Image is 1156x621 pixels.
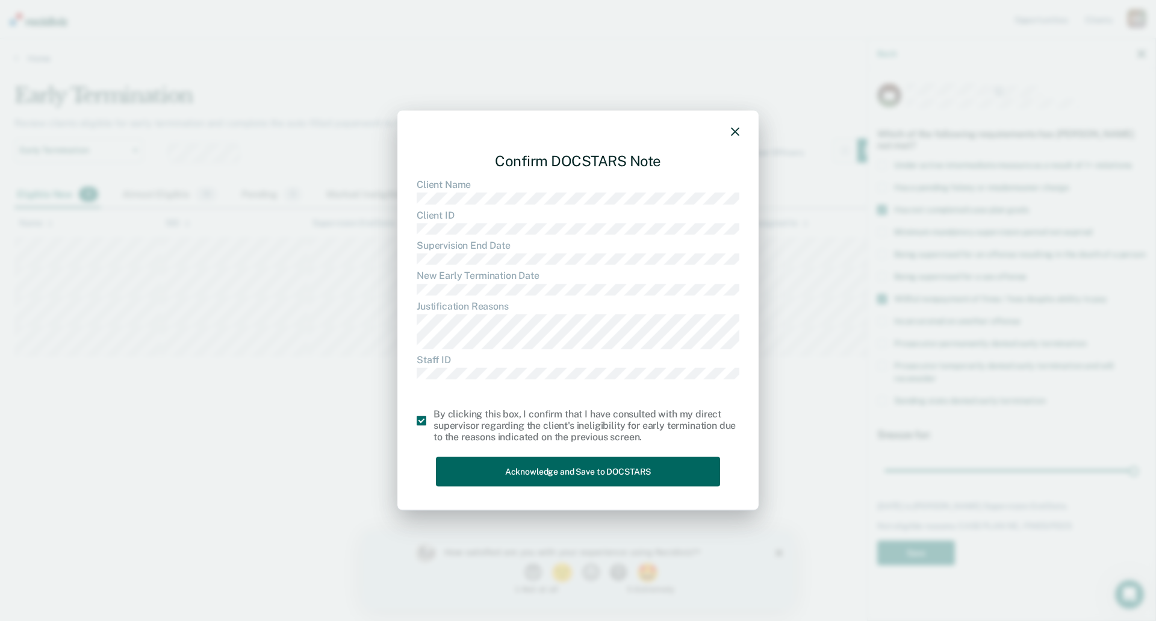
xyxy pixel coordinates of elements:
img: Profile image for Kim [53,12,72,31]
div: 5 - Extremely [264,54,378,62]
div: By clicking this box, I confirm that I have consulted with my direct supervisor regarding the cli... [433,408,739,443]
div: Confirm DOCSTARS Note [417,142,739,179]
div: How satisfied are you with your experience using Recidiviz? [82,16,360,27]
button: 1 [161,33,182,51]
dt: Client Name [417,179,739,190]
div: Close survey [413,18,420,25]
dt: Staff ID [417,354,739,365]
div: 1 - Not at all [82,54,196,62]
dt: Client ID [417,209,739,220]
button: 5 [274,33,299,51]
button: Acknowledge and Save to DOCSTARS [436,457,720,487]
dt: Supervision End Date [417,240,739,251]
button: 2 [188,33,213,51]
button: 3 [219,33,240,51]
dt: Justification Reasons [417,300,739,311]
button: 4 [247,33,268,51]
dt: New Early Termination Date [417,270,739,281]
